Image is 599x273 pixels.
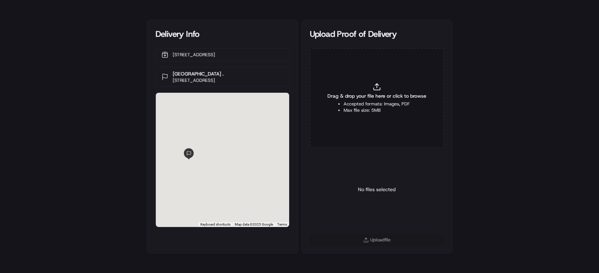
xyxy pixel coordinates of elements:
[173,52,215,58] p: [STREET_ADDRESS]
[235,222,273,226] span: Map data ©2025 Google
[173,70,224,77] p: [GEOGRAPHIC_DATA] .
[158,218,181,227] a: Open this area in Google Maps (opens a new window)
[327,92,426,99] span: Drag & drop your file here or click to browse
[200,222,231,227] button: Keyboard shortcuts
[310,28,444,40] div: Upload Proof of Delivery
[344,107,410,113] li: Max file size: 5MB
[277,222,287,226] a: Terms (opens in new tab)
[344,101,410,107] li: Accepted formats: Images, PDF
[358,186,395,193] p: No files selected
[173,77,224,84] p: [STREET_ADDRESS]
[155,28,289,40] div: Delivery Info
[158,218,181,227] img: Google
